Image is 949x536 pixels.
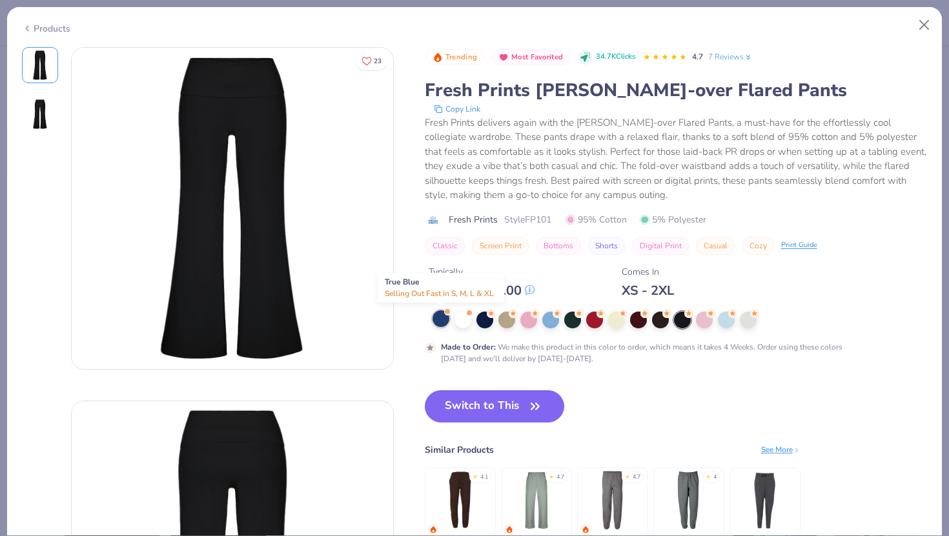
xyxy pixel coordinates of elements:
span: 34.7K Clicks [596,52,635,63]
div: Products [22,22,70,35]
div: Fresh Prints delivers again with the [PERSON_NAME]-over Flared Pants, a must-have for the effortl... [425,115,928,203]
button: Shorts [587,237,626,255]
button: Switch to This [425,390,565,422]
div: ★ [625,473,630,478]
img: Most Favorited sort [498,52,509,63]
img: Jerzees Adult 9.5 oz. Super Sweats NuBlend Fleece Pocketed Sweatpants [658,470,719,531]
div: ★ [549,473,554,478]
div: We make this product in this color to order, which means it takes 4 Weeks. Order using these colo... [441,341,868,364]
img: Jerzees Adult 8 Oz. Nublend Fleece Sweatpants [582,470,643,531]
div: XS - 2XL [622,283,674,299]
div: Typically [429,265,535,279]
div: 4.1 [480,473,488,482]
strong: Made to Order : [441,342,496,352]
img: Front [72,48,393,369]
div: 4.7 Stars [643,47,687,68]
span: Selling Out Fast in S, M, L & XL [385,288,494,299]
button: copy to clipboard [430,103,484,115]
span: Trending [445,54,477,61]
img: Fresh Prints Gramercy Sweats [429,470,491,531]
div: 4.7 [556,473,564,482]
button: Bottoms [536,237,581,255]
span: Fresh Prints [449,213,498,226]
span: 23 [374,58,382,65]
div: 4 [713,473,717,482]
span: 95% Cotton [566,213,627,226]
img: Back [25,99,56,130]
button: Close [912,13,937,37]
a: 7 Reviews [708,51,753,63]
button: Cozy [742,237,775,255]
span: 5% Polyester [640,213,706,226]
div: ★ [473,473,478,478]
span: Style FP101 [504,213,551,226]
button: Badge Button [492,49,570,66]
button: Screen Print [472,237,529,255]
img: trending.gif [429,526,437,533]
img: trending.gif [505,526,513,533]
div: 4.7 [633,473,640,482]
img: brand logo [425,215,442,225]
span: Most Favorited [511,54,563,61]
div: Fresh Prints [PERSON_NAME]-over Flared Pants [425,78,928,103]
button: Casual [696,237,735,255]
div: ★ [706,473,711,478]
div: $ 39.00 - $ 47.00 [429,283,535,299]
div: Similar Products [425,443,494,457]
div: Comes In [622,265,674,279]
img: Trending sort [433,52,443,63]
div: Print Guide [781,240,817,251]
img: Front [25,50,56,81]
button: Like [356,52,387,70]
img: trending.gif [582,526,589,533]
img: Jerzees Adult 7.2 Oz. 60/40 Nublend Jogger [734,470,795,531]
img: Fresh Prints San Diego Open Heavyweight Sweatpants [505,470,567,531]
div: See More [761,444,801,455]
button: Badge Button [426,49,484,66]
button: Digital Print [632,237,689,255]
span: 4.7 [692,52,703,62]
div: True Blue [378,273,505,303]
button: Classic [425,237,465,255]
